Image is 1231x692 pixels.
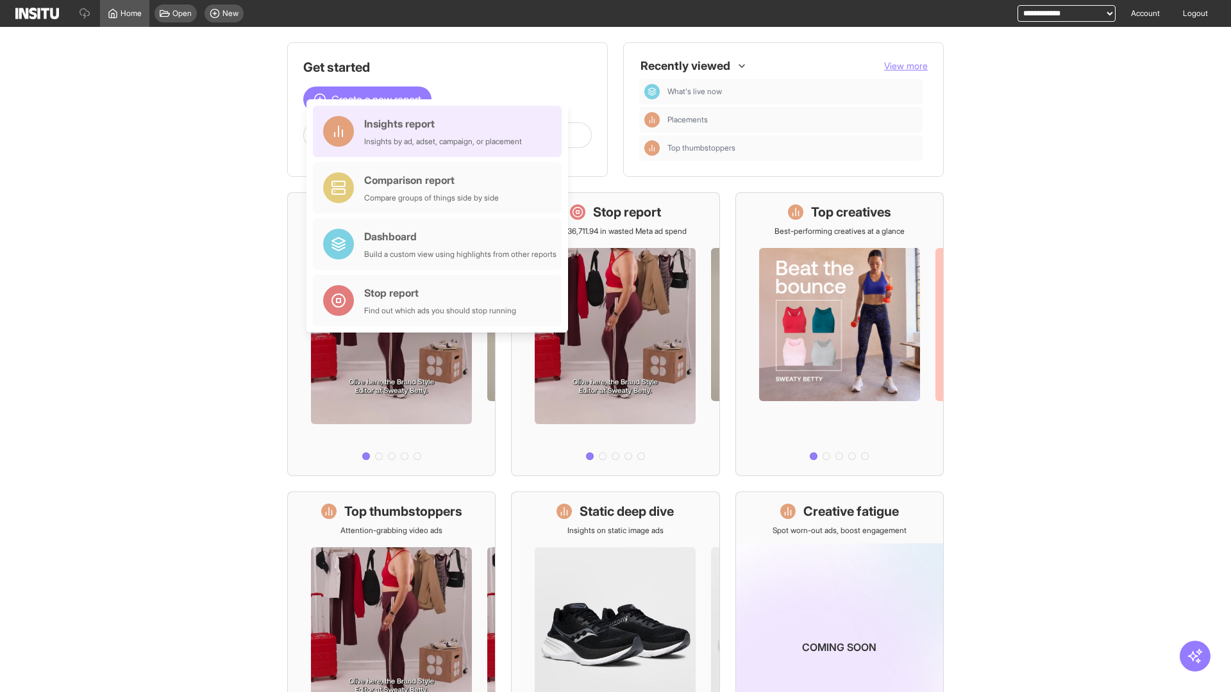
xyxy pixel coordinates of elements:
span: View more [884,60,928,71]
h1: Static deep dive [580,502,674,520]
div: Build a custom view using highlights from other reports [364,249,557,259]
div: Insights report [364,116,522,131]
button: View more [884,60,928,72]
span: New [222,8,239,19]
span: Home [121,8,142,19]
p: Insights on static image ads [567,525,664,536]
a: Stop reportSave £36,711.94 in wasted Meta ad spend [511,192,719,476]
span: Top thumbstoppers [667,143,917,153]
div: Find out which ads you should stop running [364,306,516,316]
div: Stop report [364,285,516,301]
h1: Top thumbstoppers [344,502,462,520]
span: Placements [667,115,708,125]
div: Comparison report [364,172,499,188]
h1: Top creatives [811,203,891,221]
div: Dashboard [644,84,660,99]
div: Insights [644,140,660,156]
span: What's live now [667,86,917,97]
p: Save £36,711.94 in wasted Meta ad spend [544,226,687,236]
span: Placements [667,115,917,125]
div: Insights by ad, adset, campaign, or placement [364,136,522,147]
span: Create a new report [331,92,421,107]
img: Logo [15,8,59,19]
p: Attention-grabbing video ads [340,525,442,536]
span: Top thumbstoppers [667,143,735,153]
h1: Get started [303,58,592,76]
span: What's live now [667,86,722,97]
div: Compare groups of things side by side [364,193,499,203]
a: Top creativesBest-performing creatives at a glance [735,192,944,476]
p: Best-performing creatives at a glance [775,226,905,236]
button: Create a new report [303,86,431,112]
span: Open [172,8,192,19]
a: What's live nowSee all active ads instantly [287,192,496,476]
h1: Stop report [593,203,661,221]
div: Insights [644,112,660,128]
div: Dashboard [364,229,557,244]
